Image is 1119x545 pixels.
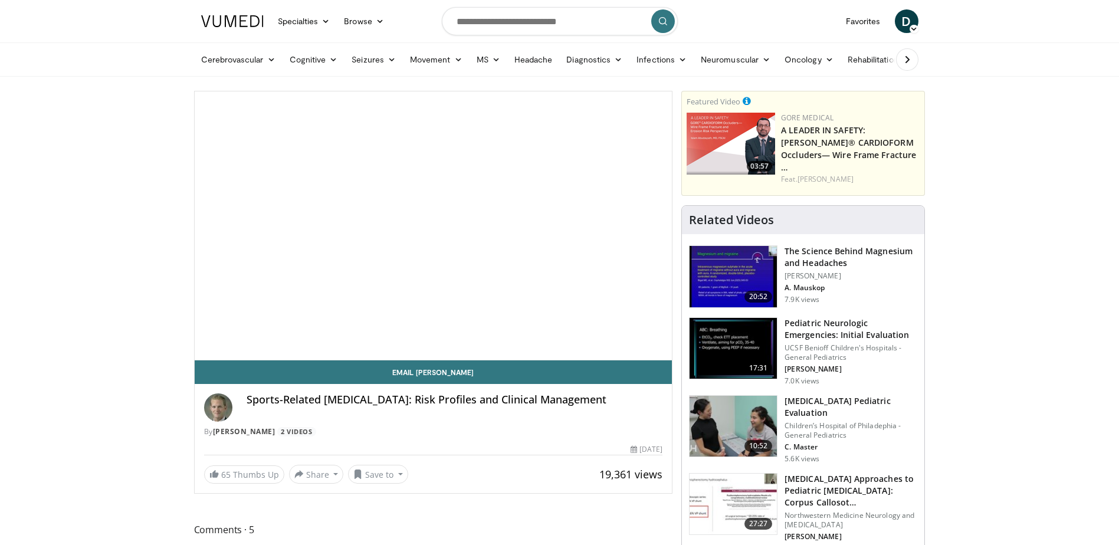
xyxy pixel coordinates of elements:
[271,9,337,33] a: Specialties
[785,343,917,362] p: UCSF Benioff Children's Hospitals - General Pediatrics
[687,113,775,175] img: 9990610e-7b98-4a1a-8e13-3eef897f3a0c.png.150x105_q85_crop-smart_upscale.png
[213,426,275,436] a: [PERSON_NAME]
[744,440,773,452] span: 10:52
[629,48,694,71] a: Infections
[442,7,678,35] input: Search topics, interventions
[744,362,773,374] span: 17:31
[785,271,917,281] p: [PERSON_NAME]
[344,48,403,71] a: Seizures
[781,174,920,185] div: Feat.
[631,444,662,455] div: [DATE]
[785,283,917,293] p: A. Mauskop
[204,465,284,484] a: 65 Thumbs Up
[194,48,283,71] a: Cerebrovascular
[785,442,917,452] p: C. Master
[221,469,231,480] span: 65
[895,9,918,33] a: D
[599,467,662,481] span: 19,361 views
[690,318,777,379] img: 15f9f530-adc0-4899-9e2d-7818da63ce00.150x105_q85_crop-smart_upscale.jpg
[348,465,408,484] button: Save to
[687,96,740,107] small: Featured Video
[689,213,774,227] h4: Related Videos
[337,9,391,33] a: Browse
[785,295,819,304] p: 7.9K views
[744,291,773,303] span: 20:52
[690,396,777,457] img: d3ddee17-c5c2-42ac-82d2-057f0014e29f.150x105_q85_crop-smart_upscale.jpg
[690,474,777,535] img: 6562933f-cf93-4e3f-abfe-b516852043b8.150x105_q85_crop-smart_upscale.jpg
[781,124,916,173] a: A LEADER IN SAFETY: [PERSON_NAME]® CARDIOFORM Occluders— Wire Frame Fracture …
[841,48,905,71] a: Rehabilitation
[785,511,917,530] p: Northwestern Medicine Neurology and [MEDICAL_DATA]
[781,113,833,123] a: Gore Medical
[687,113,775,175] a: 03:57
[785,395,917,419] h3: [MEDICAL_DATA] Pediatric Evaluation
[247,393,663,406] h4: Sports-Related [MEDICAL_DATA]: Risk Profiles and Clinical Management
[744,518,773,530] span: 27:27
[194,522,673,537] span: Comments 5
[201,15,264,27] img: VuMedi Logo
[470,48,507,71] a: MS
[694,48,777,71] a: Neuromuscular
[195,360,672,384] a: Email [PERSON_NAME]
[689,245,917,308] a: 20:52 The Science Behind Magnesium and Headaches [PERSON_NAME] A. Mauskop 7.9K views
[689,395,917,464] a: 10:52 [MEDICAL_DATA] Pediatric Evaluation Children’s Hospital of Philadephia - General Pediatrics...
[507,48,560,71] a: Headache
[777,48,841,71] a: Oncology
[289,465,344,484] button: Share
[204,426,663,437] div: By
[785,245,917,269] h3: The Science Behind Magnesium and Headaches
[283,48,345,71] a: Cognitive
[689,317,917,386] a: 17:31 Pediatric Neurologic Emergencies: Initial Evaluation UCSF Benioff Children's Hospitals - Ge...
[785,421,917,440] p: Children’s Hospital of Philadephia - General Pediatrics
[798,174,854,184] a: [PERSON_NAME]
[403,48,470,71] a: Movement
[277,427,316,437] a: 2 Videos
[785,365,917,374] p: [PERSON_NAME]
[785,317,917,341] h3: Pediatric Neurologic Emergencies: Initial Evaluation
[195,91,672,360] video-js: Video Player
[785,454,819,464] p: 5.6K views
[747,161,772,172] span: 03:57
[204,393,232,422] img: Avatar
[690,246,777,307] img: 6ee4b01d-3379-4678-8287-e03ad5f5300f.150x105_q85_crop-smart_upscale.jpg
[785,473,917,508] h3: [MEDICAL_DATA] Approaches to Pediatric [MEDICAL_DATA]: Corpus Callosot…
[839,9,888,33] a: Favorites
[785,532,917,541] p: [PERSON_NAME]
[559,48,629,71] a: Diagnostics
[785,376,819,386] p: 7.0K views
